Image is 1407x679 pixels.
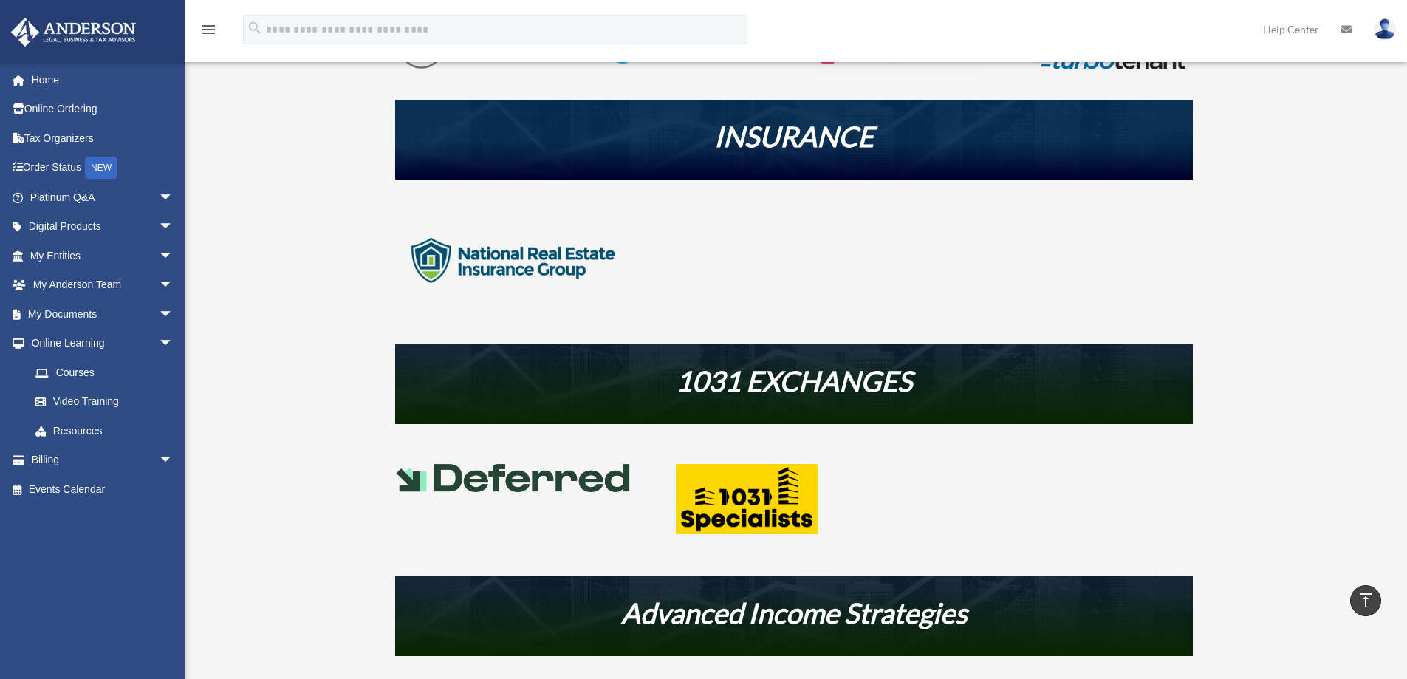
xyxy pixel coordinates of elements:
[10,123,196,153] a: Tax Organizers
[10,65,196,95] a: Home
[10,270,196,300] a: My Anderson Teamarrow_drop_down
[159,212,188,242] span: arrow_drop_down
[159,329,188,359] span: arrow_drop_down
[21,416,188,446] a: Resources
[10,241,196,270] a: My Entitiesarrow_drop_down
[10,329,196,358] a: Online Learningarrow_drop_down
[159,182,188,213] span: arrow_drop_down
[1357,591,1375,609] i: vertical_align_top
[159,299,188,330] span: arrow_drop_down
[10,299,196,329] a: My Documentsarrow_drop_down
[10,212,196,242] a: Digital Productsarrow_drop_down
[395,482,631,502] a: Deferred
[21,358,196,387] a: Courses
[7,18,140,47] img: Anderson Advisors Platinum Portal
[676,364,912,397] em: 1031 EXCHANGES
[676,524,818,544] a: Deferred
[395,202,631,320] img: logo-nreig
[247,20,263,36] i: search
[10,446,196,475] a: Billingarrow_drop_down
[10,95,196,124] a: Online Ordering
[395,464,631,492] img: Deferred
[21,387,196,417] a: Video Training
[1350,585,1381,616] a: vertical_align_top
[10,474,196,504] a: Events Calendar
[199,21,217,38] i: menu
[10,182,196,212] a: Platinum Q&Aarrow_drop_down
[676,464,818,534] img: 1031 Specialists Logo (1)
[10,153,196,183] a: Order StatusNEW
[159,270,188,301] span: arrow_drop_down
[159,446,188,476] span: arrow_drop_down
[199,26,217,38] a: menu
[85,157,117,179] div: NEW
[714,119,874,153] em: INSURANCE
[621,596,967,629] em: Advanced Income Strategies
[1374,18,1396,40] img: User Pic
[159,241,188,271] span: arrow_drop_down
